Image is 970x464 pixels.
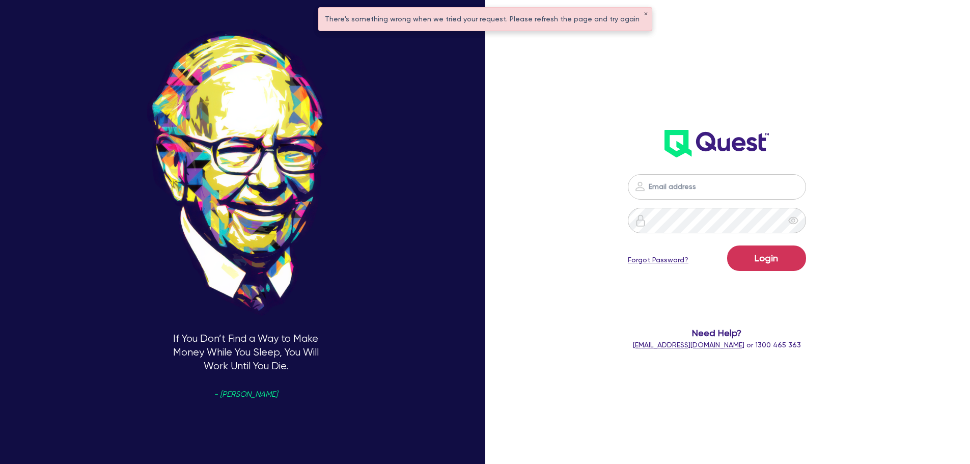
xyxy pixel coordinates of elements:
input: Email address [628,174,806,200]
span: eye [788,215,798,226]
img: icon-password [634,214,647,227]
span: or 1300 465 363 [633,341,801,349]
div: There's something wrong when we tried your request. Please refresh the page and try again [319,8,652,31]
img: icon-password [634,180,646,193]
img: wH2k97JdezQIQAAAABJRU5ErkJggg== [664,130,769,157]
a: [EMAIL_ADDRESS][DOMAIN_NAME] [633,341,744,349]
span: - [PERSON_NAME] [214,391,278,398]
span: Need Help? [587,326,847,340]
a: Forgot Password? [628,255,688,265]
button: ✕ [644,12,648,17]
button: Login [727,245,806,271]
